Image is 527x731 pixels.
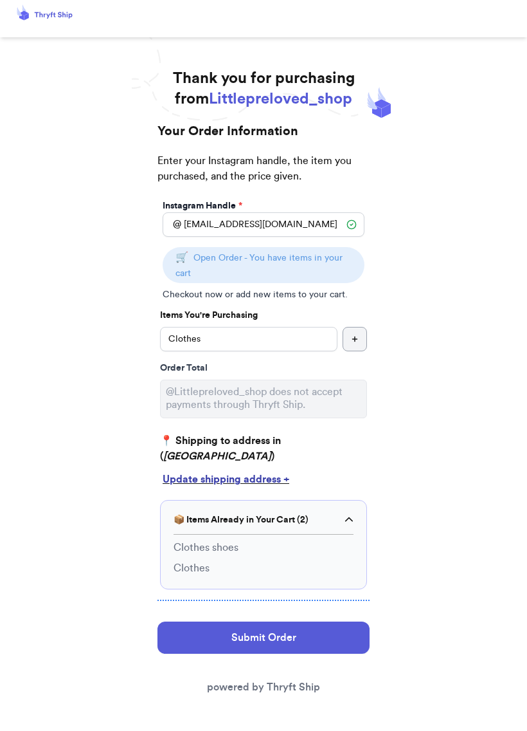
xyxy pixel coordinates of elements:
[157,622,370,654] button: Submit Order
[175,252,188,263] span: 🛒
[160,362,367,375] div: Order Total
[175,254,343,278] span: Open Order - You have items in your cart
[157,153,370,197] p: Enter your Instagram handle, the item you purchased, and the price given.
[209,91,352,107] span: Littlepreloved_shop
[163,199,242,212] label: Instagram Handle
[163,212,181,237] div: @
[174,540,238,555] p: Clothes shoes
[157,122,370,153] h2: Your Order Information
[174,514,308,526] h3: 📦 Items Already in Your Cart ( 2 )
[163,472,364,487] div: Update shipping address +
[173,68,355,109] h1: Thank you for purchasing from
[174,560,210,576] p: Clothes
[160,309,367,322] p: Items You're Purchasing
[160,433,367,464] p: 📍 Shipping to address in ( )
[207,682,320,692] a: powered by Thryft Ship
[163,288,364,301] p: Checkout now or add new items to your cart.
[160,327,337,351] input: ex.funky hat
[163,451,271,461] em: [GEOGRAPHIC_DATA]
